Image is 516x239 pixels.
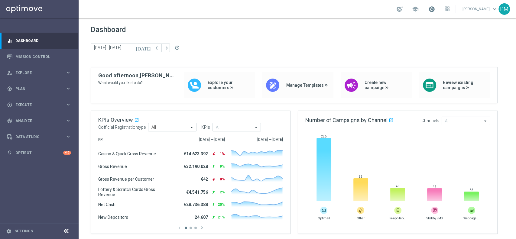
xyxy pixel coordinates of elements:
[65,102,71,108] i: keyboard_arrow_right
[15,145,63,161] a: Optibot
[7,145,71,161] div: Optibot
[7,150,71,155] button: lightbulb Optibot +10
[7,150,12,156] i: lightbulb
[15,103,65,107] span: Execute
[15,71,65,75] span: Explore
[462,5,498,14] a: [PERSON_NAME]keyboard_arrow_down
[7,102,12,108] i: play_circle_outline
[7,49,71,65] div: Mission Control
[7,38,71,43] button: equalizer Dashboard
[6,228,11,234] i: settings
[7,134,71,139] button: Data Studio keyboard_arrow_right
[15,135,65,139] span: Data Studio
[63,151,71,155] div: +10
[65,134,71,140] i: keyboard_arrow_right
[7,118,65,124] div: Analyze
[65,118,71,124] i: keyboard_arrow_right
[7,86,65,92] div: Plan
[7,118,71,123] button: track_changes Analyze keyboard_arrow_right
[412,6,419,12] span: school
[491,6,498,12] span: keyboard_arrow_down
[7,70,65,76] div: Explore
[7,134,65,140] div: Data Studio
[15,119,65,123] span: Analyze
[7,118,12,124] i: track_changes
[7,102,71,107] button: play_circle_outline Execute keyboard_arrow_right
[7,70,71,75] button: person_search Explore keyboard_arrow_right
[15,49,71,65] a: Mission Control
[15,87,65,91] span: Plan
[15,229,33,233] a: Settings
[15,33,71,49] a: Dashboard
[7,38,12,44] i: equalizer
[7,86,12,92] i: gps_fixed
[65,70,71,76] i: keyboard_arrow_right
[7,102,65,108] div: Execute
[7,86,71,91] button: gps_fixed Plan keyboard_arrow_right
[7,33,71,49] div: Dashboard
[65,86,71,92] i: keyboard_arrow_right
[498,3,510,15] div: PM
[7,54,71,59] button: Mission Control
[7,70,12,76] i: person_search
